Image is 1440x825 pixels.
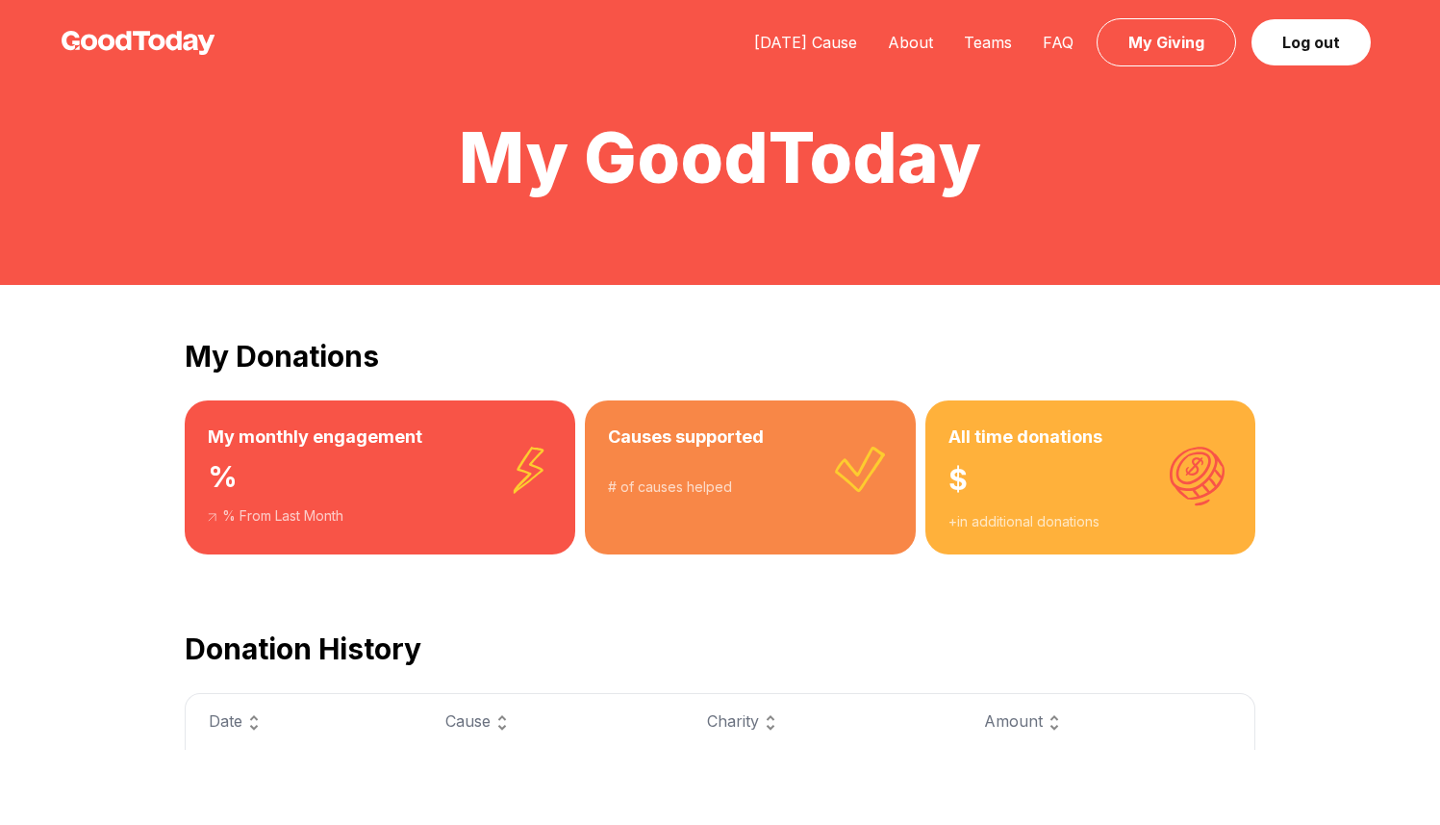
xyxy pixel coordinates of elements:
[948,512,1232,531] div: + in additional donations
[1251,19,1371,65] a: Log out
[608,477,894,497] div: # of causes helped
[948,451,1232,512] div: $
[445,709,661,735] div: Cause
[707,709,938,735] div: Charity
[948,424,1232,451] h3: All time donations
[208,506,552,526] div: % From Last Month
[948,33,1027,52] a: Teams
[208,451,552,506] div: %
[608,424,894,451] h3: Causes supported
[62,31,215,55] img: GoodToday
[208,424,552,451] h3: My monthly engagement
[1097,18,1236,66] a: My Giving
[739,33,872,52] a: [DATE] Cause
[185,339,1255,374] h2: My Donations
[185,632,1255,666] h2: Donation History
[872,33,948,52] a: About
[984,709,1231,735] div: Amount
[209,709,399,735] div: Date
[1027,33,1089,52] a: FAQ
